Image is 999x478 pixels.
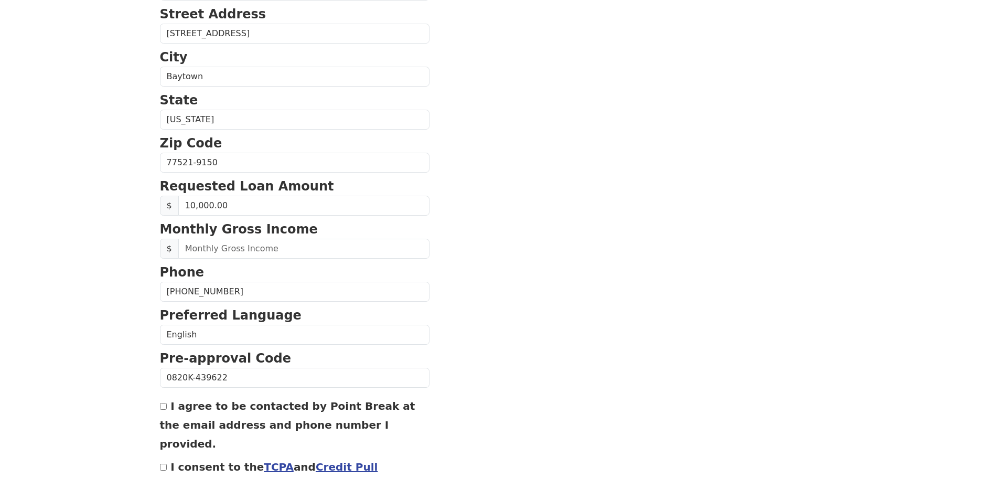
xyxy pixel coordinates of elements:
span: $ [160,239,179,259]
strong: Pre-approval Code [160,351,292,366]
a: TCPA [264,461,294,473]
strong: State [160,93,198,108]
strong: Requested Loan Amount [160,179,334,194]
input: Phone [160,282,429,302]
strong: Zip Code [160,136,222,151]
span: $ [160,196,179,216]
input: Monthly Gross Income [178,239,429,259]
input: City [160,67,429,87]
strong: City [160,50,188,65]
p: Monthly Gross Income [160,220,429,239]
input: 0.00 [178,196,429,216]
input: Street Address [160,24,429,44]
strong: Street Address [160,7,266,22]
strong: Preferred Language [160,308,302,323]
strong: Phone [160,265,205,280]
input: Pre-approval Code [160,368,429,388]
label: I agree to be contacted by Point Break at the email address and phone number I provided. [160,400,415,450]
input: Zip Code [160,153,429,173]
